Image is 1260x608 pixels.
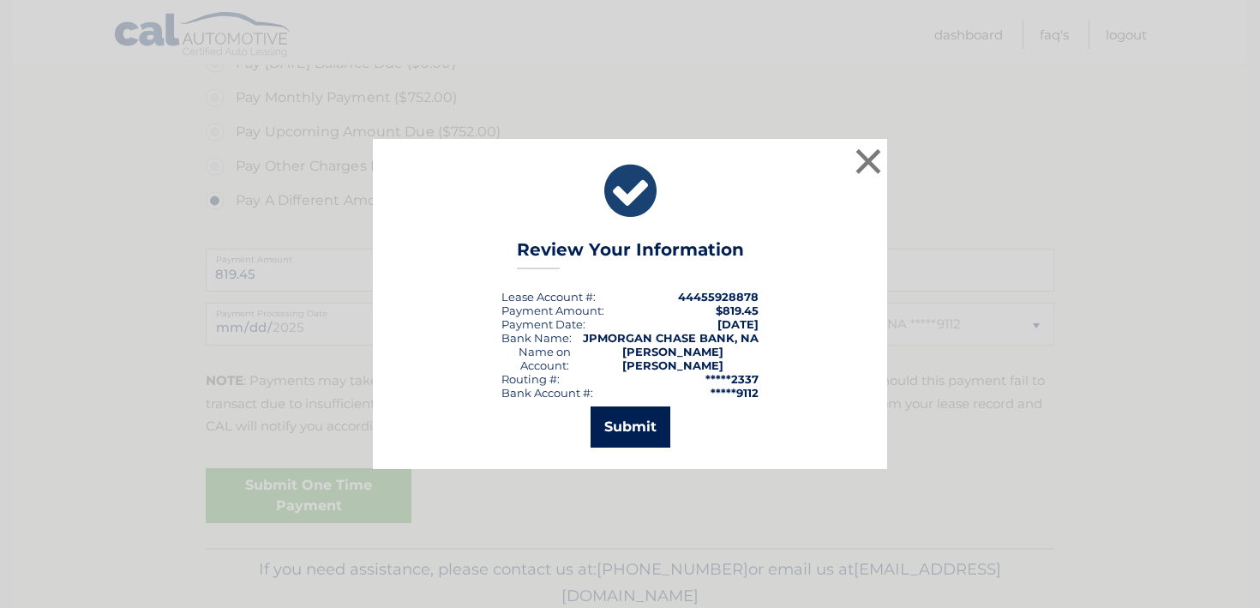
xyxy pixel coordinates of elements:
[501,304,604,317] div: Payment Amount:
[591,406,670,448] button: Submit
[517,239,744,269] h3: Review Your Information
[501,331,572,345] div: Bank Name:
[851,144,885,178] button: ×
[716,304,759,317] span: $819.45
[501,317,583,331] span: Payment Date
[501,372,560,386] div: Routing #:
[583,331,759,345] strong: JPMORGAN CHASE BANK, NA
[678,290,759,304] strong: 44455928878
[501,317,585,331] div: :
[501,386,593,400] div: Bank Account #:
[622,345,723,372] strong: [PERSON_NAME] [PERSON_NAME]
[501,290,596,304] div: Lease Account #:
[501,345,588,372] div: Name on Account:
[717,317,759,331] span: [DATE]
